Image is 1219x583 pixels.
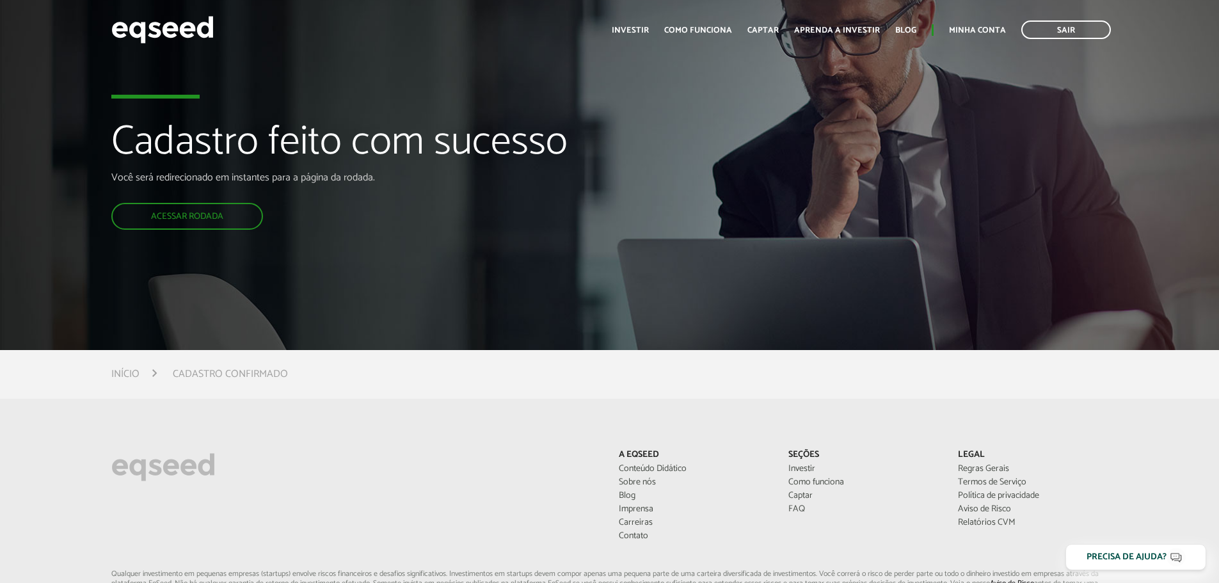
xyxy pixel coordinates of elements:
a: Acessar rodada [111,203,263,230]
p: Seções [788,450,939,461]
a: Como funciona [664,26,732,35]
a: FAQ [788,505,939,514]
a: Início [111,369,139,379]
a: Captar [747,26,779,35]
a: Aviso de Risco [958,505,1108,514]
a: Conteúdo Didático [619,465,769,474]
p: Legal [958,450,1108,461]
a: Imprensa [619,505,769,514]
p: Você será redirecionado em instantes para a página da rodada. [111,172,702,184]
a: Blog [895,26,916,35]
li: Cadastro confirmado [173,365,288,383]
a: Política de privacidade [958,491,1108,500]
a: Regras Gerais [958,465,1108,474]
a: Investir [612,26,649,35]
img: EqSeed Logo [111,450,215,484]
h1: Cadastro feito com sucesso [111,120,702,172]
a: Captar [788,491,939,500]
a: Aprenda a investir [794,26,880,35]
p: A EqSeed [619,450,769,461]
a: Contato [619,532,769,541]
a: Sobre nós [619,478,769,487]
a: Blog [619,491,769,500]
img: EqSeed [111,13,214,47]
a: Investir [788,465,939,474]
a: Minha conta [949,26,1006,35]
a: Carreiras [619,518,769,527]
a: Termos de Serviço [958,478,1108,487]
a: Como funciona [788,478,939,487]
a: Relatórios CVM [958,518,1108,527]
a: Sair [1021,20,1111,39]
